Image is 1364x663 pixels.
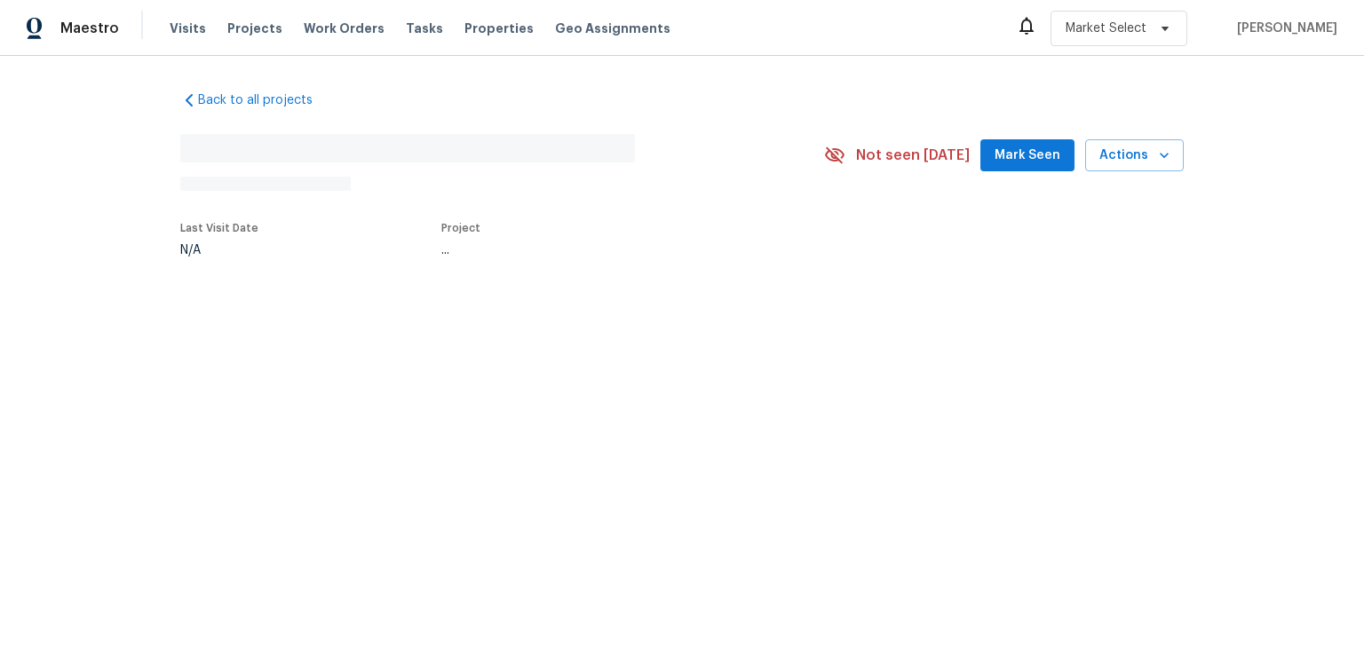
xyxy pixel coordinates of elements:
[180,223,258,233] span: Last Visit Date
[995,145,1060,167] span: Mark Seen
[170,20,206,37] span: Visits
[555,20,670,37] span: Geo Assignments
[1099,145,1170,167] span: Actions
[180,244,258,257] div: N/A
[441,223,480,233] span: Project
[441,244,782,257] div: ...
[406,22,443,35] span: Tasks
[60,20,119,37] span: Maestro
[1085,139,1184,172] button: Actions
[1230,20,1337,37] span: [PERSON_NAME]
[180,91,351,109] a: Back to all projects
[304,20,385,37] span: Work Orders
[1066,20,1146,37] span: Market Select
[227,20,282,37] span: Projects
[464,20,534,37] span: Properties
[980,139,1075,172] button: Mark Seen
[856,146,970,164] span: Not seen [DATE]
